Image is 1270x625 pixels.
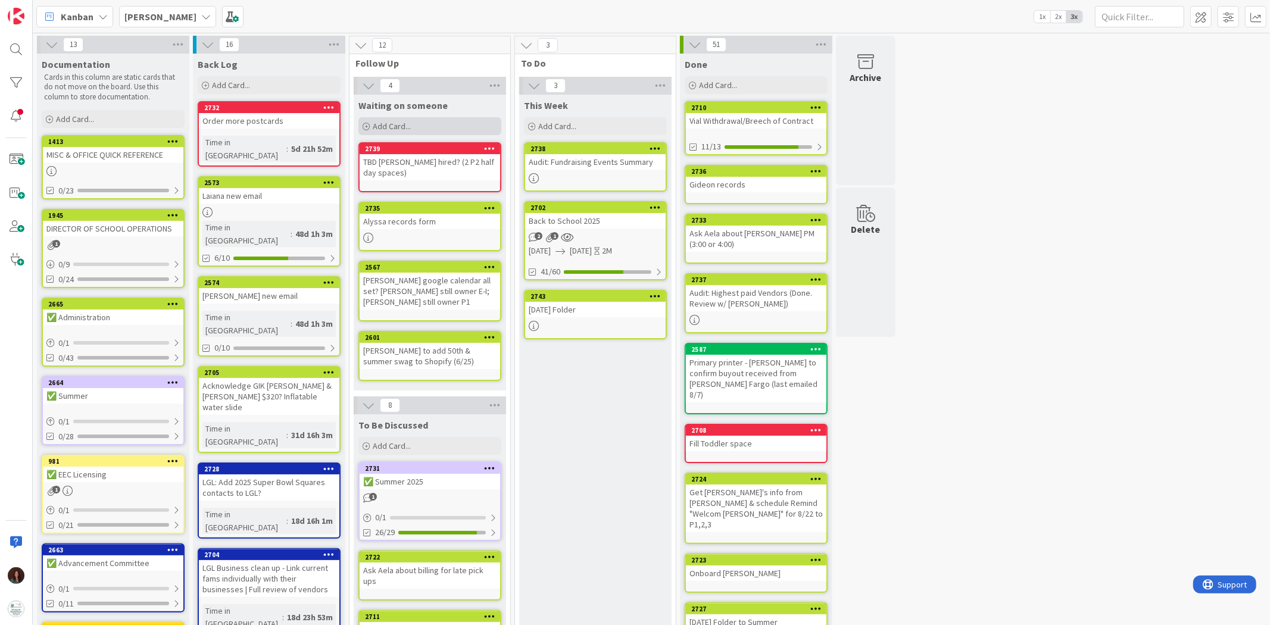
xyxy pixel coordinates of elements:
div: LGL: Add 2025 Super Bowl Squares contacts to LGL? [199,474,339,501]
div: 2731 [365,464,500,473]
span: Add Card... [212,80,250,90]
a: 2702Back to School 2025[DATE][DATE]2M41/60 [524,201,667,280]
span: : [286,514,288,527]
div: 2601 [360,332,500,343]
div: 2739 [360,143,500,154]
div: 2601[PERSON_NAME] to add 50th & summer swag to Shopify (6/25) [360,332,500,369]
div: 2733 [686,215,826,226]
div: 2736 [691,167,826,176]
a: 2732Order more postcardsTime in [GEOGRAPHIC_DATA]:5d 21h 52m [198,101,341,167]
span: 51 [706,37,726,52]
div: 2574 [204,279,339,287]
div: 2567[PERSON_NAME] google calendar all set? [PERSON_NAME] still owner E-I; [PERSON_NAME] still own... [360,262,500,310]
span: 0/11 [58,598,74,610]
div: 0/1 [43,336,183,351]
div: 1945DIRECTOR OF SCHOOL OPERATIONS [43,210,183,236]
span: Add Card... [538,121,576,132]
div: 2702Back to School 2025 [525,202,666,229]
a: 2601[PERSON_NAME] to add 50th & summer swag to Shopify (6/25) [358,331,501,381]
span: 2x [1050,11,1066,23]
div: 2731 [360,463,500,474]
div: 0/1 [43,582,183,596]
div: 2710Vial Withdrawal/Breech of Contract [686,102,826,129]
div: Time in [GEOGRAPHIC_DATA] [202,136,286,162]
div: 0/1 [360,510,500,525]
div: 2739TBD [PERSON_NAME] hired? (2 P2 half day spaces) [360,143,500,180]
div: 2732Order more postcards [199,102,339,129]
div: 2663 [43,545,183,555]
div: 2724Get [PERSON_NAME]'s info from [PERSON_NAME] & schedule Remind "Welcom [PERSON_NAME]" for 8/22... [686,474,826,532]
img: avatar [8,601,24,617]
div: 2711 [360,611,500,622]
div: 2738 [525,143,666,154]
div: 1413MISC & OFFICE QUICK REFERENCE [43,136,183,162]
div: 2587Primary printer - [PERSON_NAME] to confirm buyout received from [PERSON_NAME] Fargo (last ema... [686,344,826,402]
span: 0/28 [58,430,74,443]
span: Support [25,2,54,16]
div: Time in [GEOGRAPHIC_DATA] [202,311,291,337]
div: 2732 [199,102,339,113]
div: Back to School 2025 [525,213,666,229]
span: 0 / 1 [375,511,386,524]
div: 2601 [365,333,500,342]
span: To Be Discussed [358,419,428,431]
span: 16 [219,37,239,52]
div: 2704 [204,551,339,559]
div: LGL Business clean up - Link current fams individually with their businesses | Full review of ven... [199,560,339,597]
div: 2731✅ Summer 2025 [360,463,500,489]
div: TBD [PERSON_NAME] hired? (2 P2 half day spaces) [360,154,500,180]
div: 0/1 [43,503,183,518]
span: Waiting on someone [358,99,448,111]
span: 1x [1034,11,1050,23]
div: 2574 [199,277,339,288]
a: 2737Audit: Highest paid Vendors (Done. Review w/ [PERSON_NAME]) [685,273,828,333]
div: [PERSON_NAME] new email [199,288,339,304]
div: 981 [43,456,183,467]
div: 2722 [365,553,500,561]
span: 1 [551,232,558,240]
div: 1413 [48,137,183,146]
div: 2724 [686,474,826,485]
div: 2711 [365,612,500,621]
div: 2573 [204,179,339,187]
a: 2723Onboard [PERSON_NAME] [685,554,828,593]
span: This Week [524,99,568,111]
div: 2723 [691,556,826,564]
a: 2739TBD [PERSON_NAME] hired? (2 P2 half day spaces) [358,142,501,192]
div: 2723Onboard [PERSON_NAME] [686,555,826,581]
div: DIRECTOR OF SCHOOL OPERATIONS [43,221,183,236]
a: 2710Vial Withdrawal/Breech of Contract11/13 [685,101,828,155]
span: Documentation [42,58,110,70]
div: 2737 [691,276,826,284]
div: 2732 [204,104,339,112]
a: 2743[DATE] Folder [524,290,667,339]
div: Delete [851,222,881,236]
a: 1945DIRECTOR OF SCHOOL OPERATIONS0/90/24 [42,209,185,288]
div: [DATE] Folder [525,302,666,317]
span: : [286,142,288,155]
a: 2665✅ Administration0/10/43 [42,298,185,367]
span: : [291,317,292,330]
span: : [282,611,284,624]
a: 2708Fill Toddler space [685,424,828,463]
span: 0 / 9 [58,258,70,271]
div: 18d 23h 53m [284,611,336,624]
div: Fill Toddler space [686,436,826,451]
div: 2567 [360,262,500,273]
div: 2664 [48,379,183,387]
div: 2704LGL Business clean up - Link current fams individually with their businesses | Full review of... [199,549,339,597]
div: ✅ Administration [43,310,183,325]
span: 1 [52,486,60,493]
div: 2710 [691,104,826,112]
div: 31d 16h 3m [288,429,336,442]
a: 2567[PERSON_NAME] google calendar all set? [PERSON_NAME] still owner E-I; [PERSON_NAME] still own... [358,261,501,321]
div: 2705Acknowledge GIK [PERSON_NAME] & [PERSON_NAME] $320? Inflatable water slide [199,367,339,415]
div: 2587 [686,344,826,355]
div: Order more postcards [199,113,339,129]
span: 11/13 [701,140,721,153]
a: 2738Audit: Fundraising Events Summary [524,142,667,192]
a: 2663✅ Advancement Committee0/10/11 [42,543,185,612]
span: 1 [369,493,377,501]
span: 12 [372,38,392,52]
a: 2664✅ Summer0/10/28 [42,376,185,445]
